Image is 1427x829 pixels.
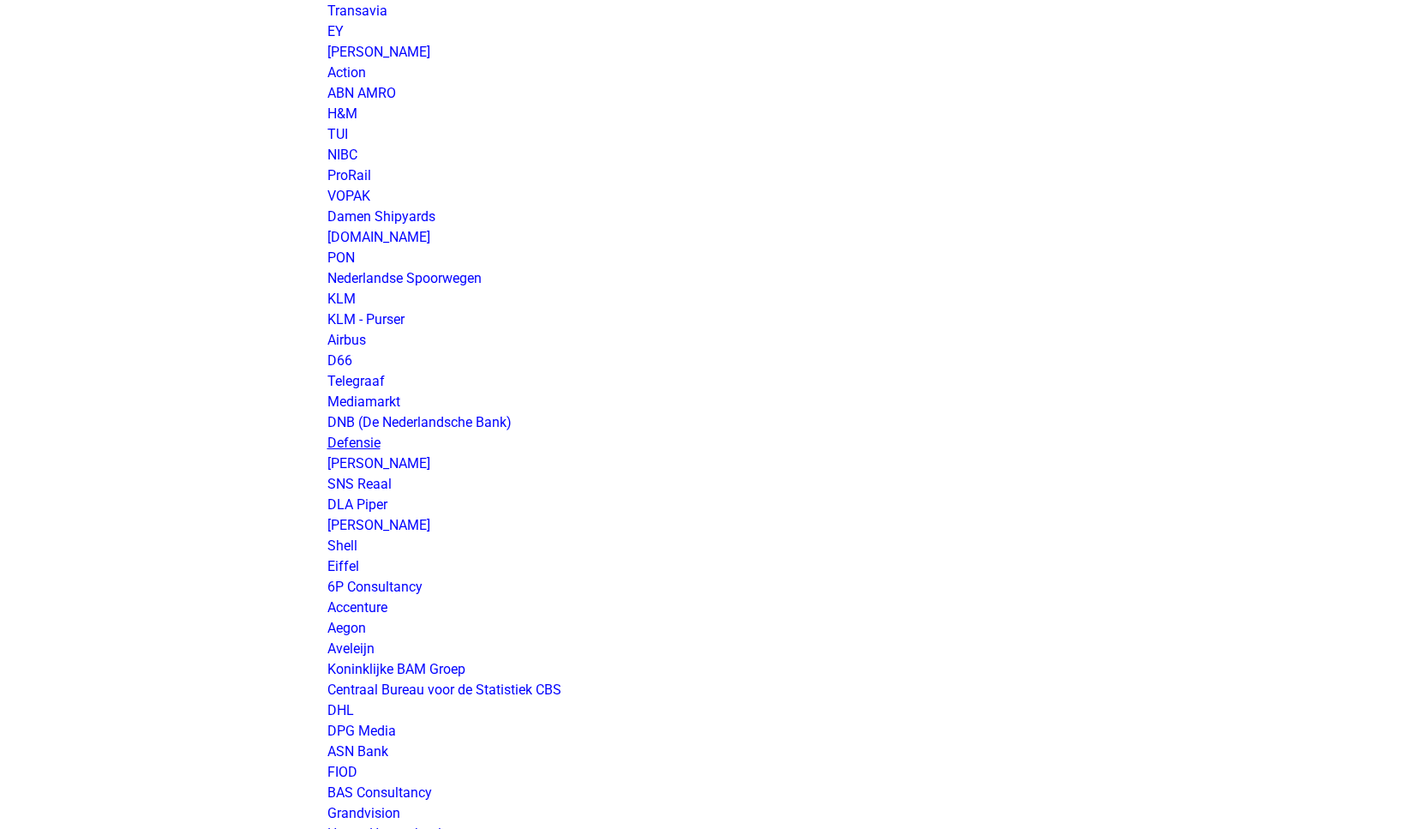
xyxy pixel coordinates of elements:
a: Nederlandse Spoorwegen [327,270,482,286]
a: Grandvision [327,805,400,821]
a: DLA Piper [327,496,387,513]
a: EY [327,23,344,39]
a: Shell [327,538,357,554]
a: Telegraaf [327,373,385,389]
a: KLM [327,291,356,307]
a: Aveleijn [327,640,375,657]
a: TUI [327,126,348,142]
a: DHL [327,702,354,718]
a: [DOMAIN_NAME] [327,229,430,245]
a: KLM - Purser [327,311,405,327]
a: Defensie [327,435,381,451]
a: Aegon [327,620,366,636]
a: Accenture [327,599,387,616]
a: ASN Bank [327,743,388,760]
a: BAS Consultancy [327,784,432,801]
a: Centraal Bureau voor de Statistiek CBS [327,682,561,698]
a: 6P Consultancy [327,579,423,595]
a: PON [327,249,355,266]
a: Transavia [327,3,387,19]
a: FIOD [327,764,357,780]
a: Action [327,64,366,81]
a: Koninklijke BAM Groep [327,661,465,677]
a: NIBC [327,147,357,163]
a: [PERSON_NAME] [327,455,430,472]
a: H&M [327,105,357,122]
a: ABN AMRO [327,85,396,101]
a: [PERSON_NAME] [327,517,430,533]
a: D66 [327,352,352,369]
a: Airbus [327,332,366,348]
a: DPG Media [327,723,396,739]
a: Damen Shipyards [327,208,435,225]
a: [PERSON_NAME] [327,44,430,60]
a: DNB (De Nederlandsche Bank) [327,414,512,430]
a: Eiffel [327,558,359,574]
a: Mediamarkt [327,393,400,410]
a: ProRail [327,167,371,183]
a: VOPAK [327,188,370,204]
a: SNS Reaal [327,476,392,492]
